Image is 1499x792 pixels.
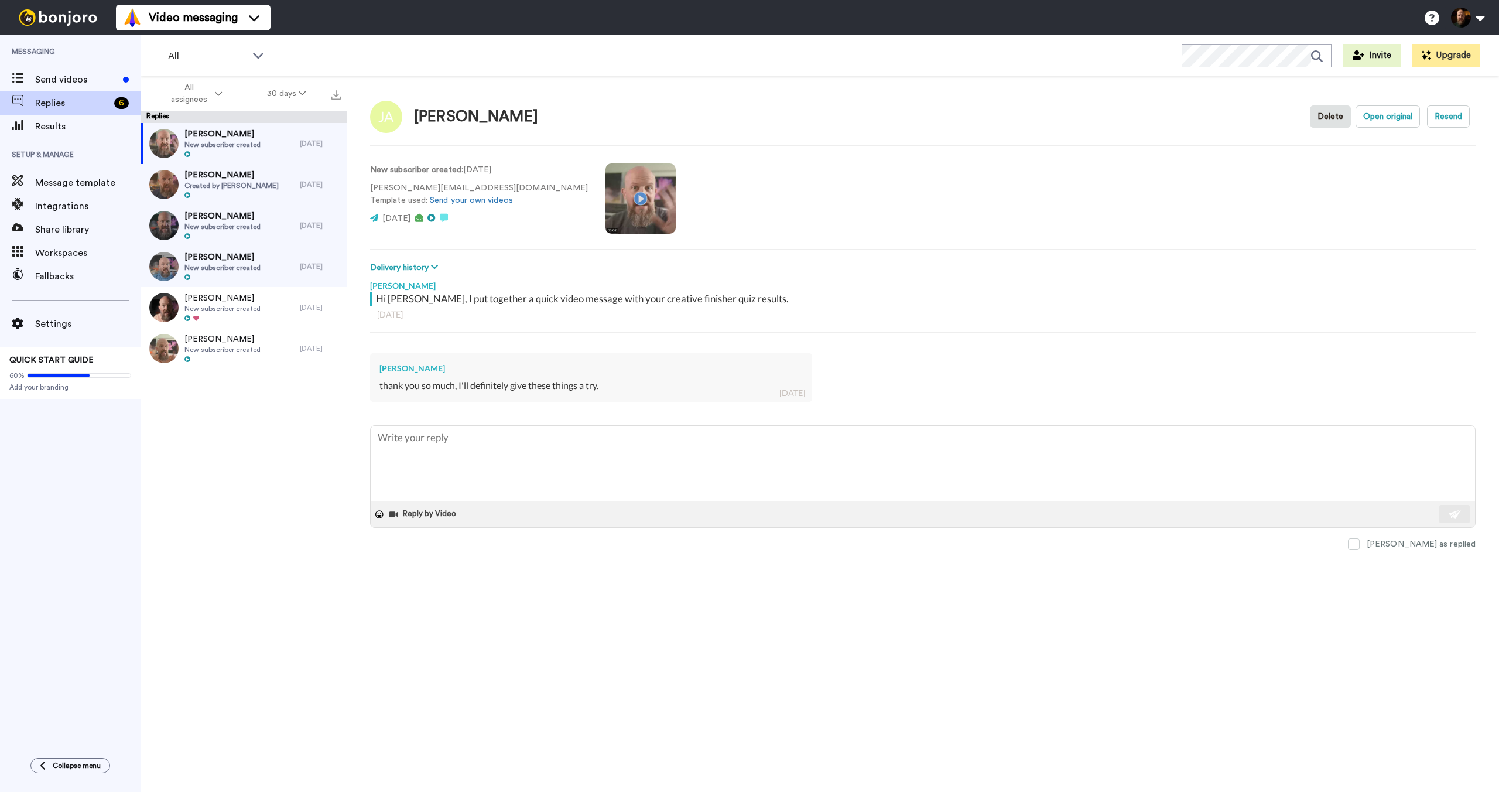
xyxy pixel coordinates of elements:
[184,140,261,149] span: New subscriber created
[114,97,129,109] div: 6
[184,169,279,181] span: [PERSON_NAME]
[370,274,1476,292] div: [PERSON_NAME]
[149,252,179,281] img: f9fe80a6-8ada-4528-8a4a-856b0a58d52b-thumb.jpg
[300,139,341,148] div: [DATE]
[184,333,261,345] span: [PERSON_NAME]
[379,363,803,374] div: [PERSON_NAME]
[30,758,110,773] button: Collapse menu
[370,182,588,207] p: [PERSON_NAME][EMAIL_ADDRESS][DOMAIN_NAME] Template used:
[35,317,141,331] span: Settings
[1449,510,1462,519] img: send-white.svg
[143,77,245,110] button: All assignees
[53,761,101,770] span: Collapse menu
[35,73,118,87] span: Send videos
[35,246,141,260] span: Workspaces
[141,205,347,246] a: [PERSON_NAME]New subscriber created[DATE]
[168,49,247,63] span: All
[245,83,328,104] button: 30 days
[184,304,261,313] span: New subscriber created
[9,371,25,380] span: 60%
[1356,105,1420,128] button: Open original
[165,82,213,105] span: All assignees
[376,292,1473,306] div: Hi [PERSON_NAME], I put together a quick video message with your creative finisher quiz results.
[300,262,341,271] div: [DATE]
[388,506,460,523] button: Reply by Video
[370,261,442,274] button: Delivery history
[149,334,179,363] img: 2800ebd0-c511-4eaf-bc36-119368faebbe-thumb.jpg
[300,344,341,353] div: [DATE]
[779,387,805,399] div: [DATE]
[184,210,261,222] span: [PERSON_NAME]
[382,214,410,223] span: [DATE]
[141,328,347,369] a: [PERSON_NAME]New subscriber created[DATE]
[370,166,461,174] strong: New subscriber created
[184,251,261,263] span: [PERSON_NAME]
[35,199,141,213] span: Integrations
[141,164,347,205] a: [PERSON_NAME]Created by [PERSON_NAME][DATE]
[300,221,341,230] div: [DATE]
[35,223,141,237] span: Share library
[370,164,588,176] p: : [DATE]
[35,176,141,190] span: Message template
[184,181,279,190] span: Created by [PERSON_NAME]
[141,287,347,328] a: [PERSON_NAME]New subscriber created[DATE]
[414,108,538,125] div: [PERSON_NAME]
[379,379,803,392] div: thank you so much, I'll definitely give these things a try.
[149,170,179,199] img: c4e954b3-1ca4-44ab-bab7-c55558cb94eb-thumb.jpg
[149,9,238,26] span: Video messaging
[1367,538,1476,550] div: [PERSON_NAME] as replied
[184,263,261,272] span: New subscriber created
[184,128,261,140] span: [PERSON_NAME]
[184,222,261,231] span: New subscriber created
[1427,105,1470,128] button: Resend
[14,9,102,26] img: bj-logo-header-white.svg
[9,383,131,392] span: Add your branding
[300,303,341,312] div: [DATE]
[149,129,179,158] img: 44026b46-84c5-487f-b5bb-5c826641c4a3-thumb.jpg
[35,96,109,110] span: Replies
[370,101,402,133] img: Image of James Anderson
[141,111,347,123] div: Replies
[149,211,179,240] img: 127685a6-9000-4233-803e-0fb62c744a5c-thumb.jpg
[328,85,344,103] button: Export all results that match these filters now.
[184,345,261,354] span: New subscriber created
[123,8,142,27] img: vm-color.svg
[430,196,513,204] a: Send your own videos
[300,180,341,189] div: [DATE]
[331,90,341,100] img: export.svg
[1310,105,1351,128] button: Delete
[35,269,141,284] span: Fallbacks
[377,309,1469,320] div: [DATE]
[1343,44,1401,67] button: Invite
[141,123,347,164] a: [PERSON_NAME]New subscriber created[DATE]
[35,120,141,134] span: Results
[149,293,179,322] img: b57eb4c0-ee95-47c8-98a1-560fac063961-thumb.jpg
[184,292,261,304] span: [PERSON_NAME]
[9,356,94,364] span: QUICK START GUIDE
[141,246,347,287] a: [PERSON_NAME]New subscriber created[DATE]
[1412,44,1480,67] button: Upgrade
